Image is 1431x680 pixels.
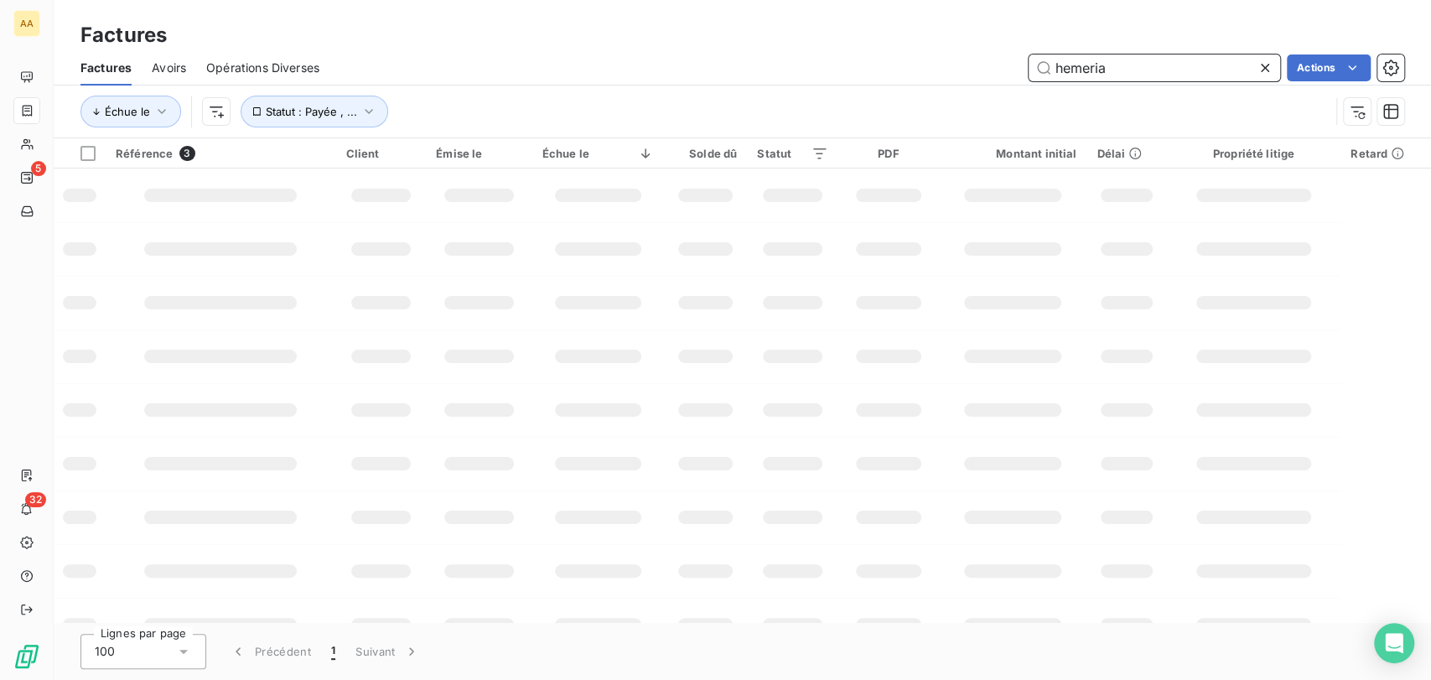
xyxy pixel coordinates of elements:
[1374,623,1414,663] div: Open Intercom Messenger
[80,60,132,76] span: Factures
[1177,147,1331,160] div: Propriété litige
[321,634,345,669] button: 1
[757,147,828,160] div: Statut
[105,105,150,118] span: Échue le
[95,643,115,660] span: 100
[220,634,321,669] button: Précédent
[179,146,194,161] span: 3
[80,20,167,50] h3: Factures
[116,147,173,160] span: Référence
[674,147,738,160] div: Solde dû
[1097,147,1156,160] div: Délai
[949,147,1077,160] div: Montant initial
[345,147,416,160] div: Client
[331,643,335,660] span: 1
[266,105,357,118] span: Statut : Payée , ...
[80,96,181,127] button: Échue le
[206,60,319,76] span: Opérations Diverses
[1351,147,1421,160] div: Retard
[241,96,388,127] button: Statut : Payée , ...
[1029,55,1280,81] input: Rechercher
[345,634,430,669] button: Suivant
[436,147,521,160] div: Émise le
[542,147,654,160] div: Échue le
[31,161,46,176] span: 5
[13,10,40,37] div: AA
[152,60,186,76] span: Avoirs
[1287,55,1371,81] button: Actions
[848,147,928,160] div: PDF
[13,643,40,670] img: Logo LeanPay
[25,492,46,507] span: 32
